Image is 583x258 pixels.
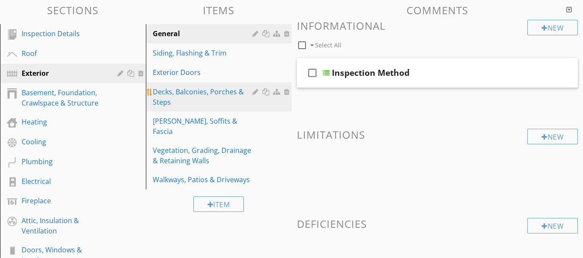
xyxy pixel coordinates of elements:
[332,68,410,78] div: Inspection Method
[306,62,319,83] i: check_box_outline_blank
[297,4,578,16] h3: Comments
[146,4,292,16] h3: Items
[153,174,255,185] div: Walkways, Patios & Driveways
[297,129,578,140] h3: Limitations
[297,218,578,230] h3: Deficiencies
[527,129,578,144] div: New
[22,176,105,187] div: Electrical
[297,20,578,31] h3: Informational
[153,145,255,166] div: Vegetation, Grading, Drainage & Retaining Walls
[153,28,255,39] div: General
[153,48,255,58] div: Siding, Flashing & Trim
[22,48,105,59] div: Roof
[315,41,341,49] span: Select All
[22,117,105,127] div: Heating
[22,68,105,78] div: Exterior
[22,156,105,167] div: Plumbing
[22,137,105,147] div: Cooling
[22,196,105,206] div: Fireplace
[193,196,244,212] div: Item
[153,87,255,107] div: Decks, Balconies, Porches & Steps
[22,28,105,39] div: Inspection Details
[153,116,255,137] div: [PERSON_NAME], Soffits & Fascia
[527,20,578,35] div: New
[22,215,105,236] div: Attic, Insulation & Ventilation
[527,218,578,233] div: New
[22,87,105,108] div: Basement, Foundation, Crawlspace & Structure
[153,67,255,78] div: Exterior Doors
